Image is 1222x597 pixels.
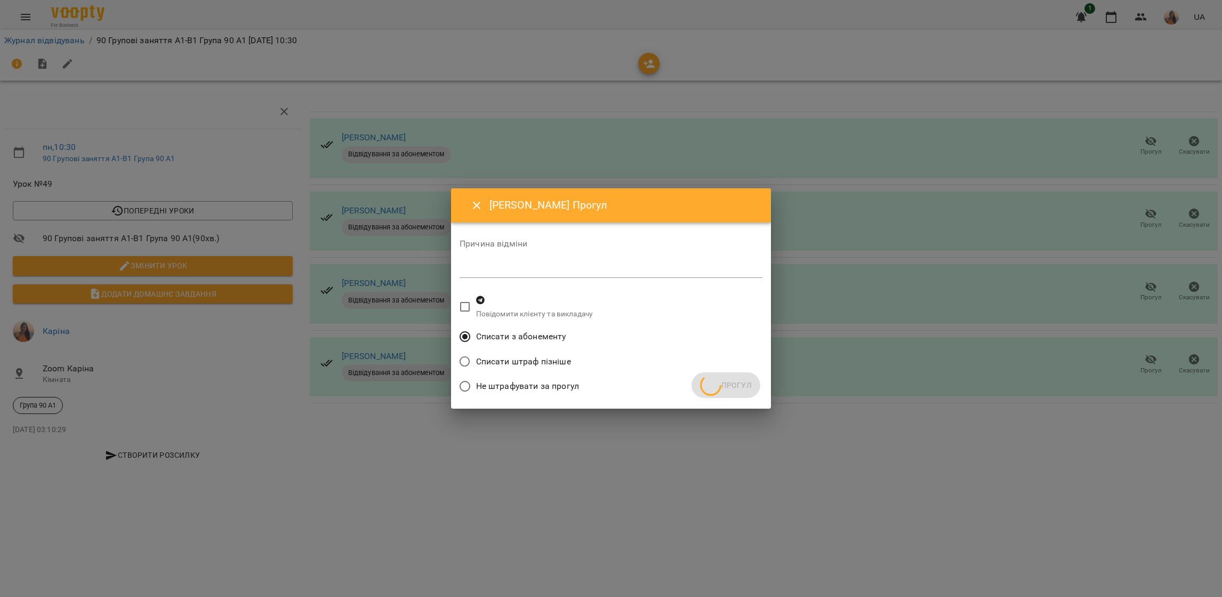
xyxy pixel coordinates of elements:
[476,355,571,368] span: Списати штраф пізніше
[460,240,762,248] label: Причина відміни
[476,380,579,393] span: Не штрафувати за прогул
[489,197,758,213] h6: [PERSON_NAME] Прогул
[476,330,566,343] span: Списати з абонементу
[464,193,489,218] button: Close
[476,309,593,320] p: Повідомити клієнту та викладачу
